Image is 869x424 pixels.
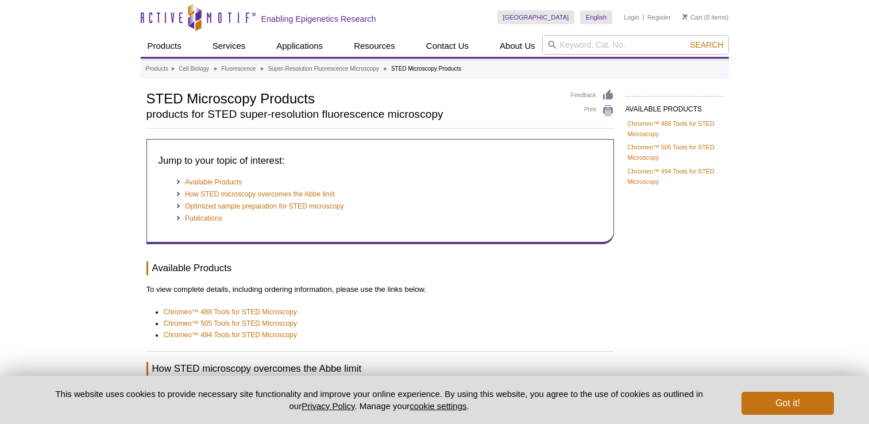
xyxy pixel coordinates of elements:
li: » [214,65,217,72]
button: Search [686,40,727,50]
a: Feedback [571,89,614,102]
a: [GEOGRAPHIC_DATA] [497,10,575,24]
li: » [260,65,264,72]
li: | [643,10,644,24]
span: Search [690,40,723,49]
h3: Jump to your topic of interest: [159,154,602,168]
a: Chromeo™ 488 Tools for STED Microscopy [164,306,298,318]
a: Optimized sample preparation for STED microscopy [185,201,344,212]
a: How STED microscopy overcomes the Abbe limit [185,188,335,200]
a: Services [206,35,253,57]
a: Products [141,35,188,57]
button: cookie settings [410,401,466,411]
a: Cart [682,13,702,21]
a: Applications [269,35,330,57]
a: Cell Biology [179,64,209,74]
a: Products [146,64,168,74]
a: Print [571,105,614,117]
a: Chromeo™ 494 Tools for STED Microscopy [628,166,721,187]
a: Chromeo™ 505 Tools for STED Microscopy [628,142,721,163]
p: This website uses cookies to provide necessary site functionality and improve your online experie... [36,388,723,412]
li: STED Microscopy Products [391,65,461,72]
input: Keyword, Cat. No. [542,35,729,55]
a: Chromeo™ 494 Tools for STED Microscopy [164,329,298,341]
a: English [580,10,612,24]
a: Available Products [185,176,242,188]
h2: AVAILABLE PRODUCTS [625,96,723,117]
a: Super-Resolution Fluorescence Microscopy [268,64,379,74]
a: Chromeo™ 505 Tools for STED Microscopy [164,318,298,329]
h3: Available Products [146,261,614,275]
h2: Enabling Epigenetics Research [261,14,376,24]
p: To view complete details, including ordering information, please use the links below. [146,284,614,295]
a: Fluorescence [221,64,256,74]
a: Resources [347,35,402,57]
li: » [171,65,175,72]
li: » [384,65,387,72]
a: Privacy Policy [302,401,354,411]
h2: products for STED super-resolution fluorescence microscopy [146,109,559,120]
h1: STED Microscopy Products [146,89,559,106]
a: Publications [185,213,222,224]
button: Got it! [741,392,833,415]
li: (0 items) [682,10,729,24]
img: Your Cart [682,14,688,20]
h3: How STED microscopy overcomes the Abbe limit [146,362,614,376]
a: Contact Us [419,35,476,57]
a: About Us [493,35,542,57]
a: Login [624,13,639,21]
a: Chromeo™ 488 Tools for STED Microscopy [628,118,721,139]
a: Register [647,13,671,21]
